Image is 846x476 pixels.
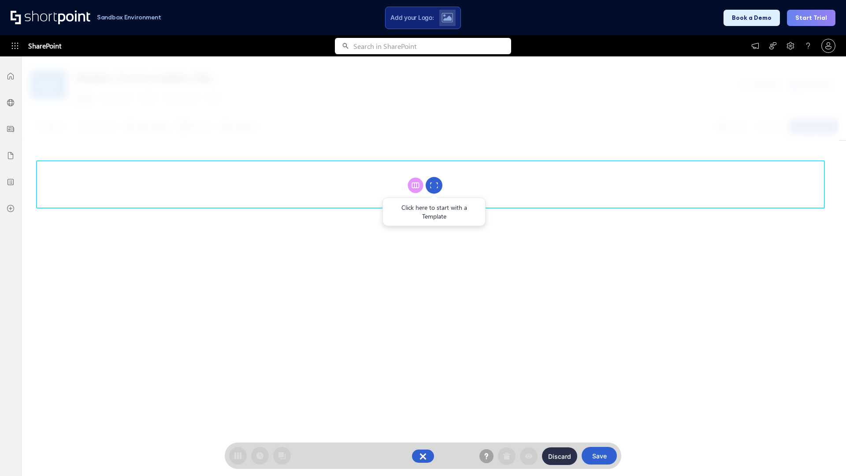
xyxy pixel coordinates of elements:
[582,447,617,465] button: Save
[542,447,577,465] button: Discard
[787,10,835,26] button: Start Trial
[353,38,511,54] input: Search in SharePoint
[390,14,434,22] span: Add your Logo:
[97,15,161,20] h1: Sandbox Environment
[28,35,61,56] span: SharePoint
[724,10,780,26] button: Book a Demo
[802,434,846,476] iframe: Chat Widget
[442,13,453,22] img: Upload logo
